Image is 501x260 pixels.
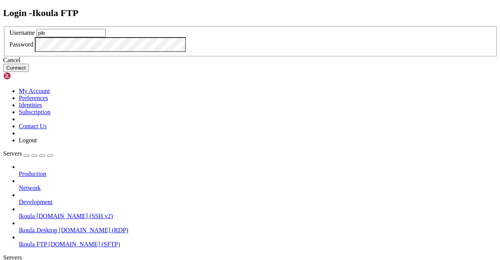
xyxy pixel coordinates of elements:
span: plb@frhb95674flex [3,96,56,102]
div: (39, 30) [132,203,135,209]
x-row: total 88 [3,103,399,109]
li: Ikoula [DOMAIN_NAME] (SSH v2) [19,206,498,220]
x-row: -[PERSON_NAME]-r-- 1 plb plb 6368 [DATE] 14:34 confirmationPage.vue [3,76,399,83]
a: My Account [19,88,50,94]
li: Development [19,192,498,206]
x-row: -[PERSON_NAME]- 1 plb plb 4223 [DATE] 13:51 AboutPage.vue [3,10,399,16]
span: .. [125,3,132,9]
span: . [125,109,128,116]
span: .. [125,116,132,122]
span: plb@frhb95674flex [3,203,56,209]
a: Preferences [19,95,48,101]
x-row: -[PERSON_NAME]-r-- 1 plb plb 5146 [DATE] 13:32 LoginPage.vue [3,23,399,30]
a: Identities [19,102,42,108]
a: Contact Us [19,123,47,129]
h2: Login - Ikoula FTP [3,8,498,18]
x-row: -[PERSON_NAME]- 1 plb plb [DATE] 14:05 SimpleContact.vue [3,149,399,156]
a: Network [19,185,498,192]
span: ~/advisor/src/views [59,203,119,209]
x-row: -[PERSON_NAME]-r-- 1 plb plb 6269 [DATE] 11:55 LoginPage.backup [3,16,399,23]
label: Password [9,41,33,48]
x-row: -rw-r--r-- 1 plb plb [DATE] 13:32 Tab1Page.vue [3,156,399,163]
x-row: -[PERSON_NAME]-r-- 1 plb plb 8537 [DATE] 14:43 RegisterPage.vue [3,143,399,149]
a: Servers [3,150,53,157]
x-row: -[PERSON_NAME]- 1 plb plb 4223 [DATE] 13:51 AboutPage.vue [3,123,399,129]
a: Development [19,199,498,206]
a: Ikoula Desktop [DOMAIN_NAME] (RDP) [19,227,498,234]
span: [DOMAIN_NAME] (RDP) [59,227,128,233]
span: Ikoula [19,213,35,219]
x-row: : $ [3,203,399,209]
x-row: -rw-r--r-- 1 plb plb 927 [DATE] 08:00 TabsPage.vue [3,183,399,189]
li: Ikoula FTP [DOMAIN_NAME] (SFTP) [19,234,498,248]
span: [DOMAIN_NAME] (SFTP) [49,241,120,247]
span: ~/advisor/src/views [59,90,119,96]
x-row: -rw-r--r-- 1 plb plb 673 [DATE] 15:09 Tab3Page.vue [3,63,399,70]
x-row: -[PERSON_NAME]-r-- 1 plb plb 4808 [DATE] 23:42 landingPage.vue.backup [3,83,399,90]
span: plb@frhb95674flex [3,90,56,96]
label: Username [9,29,35,36]
span: Servers [3,150,22,157]
li: Network [19,178,498,192]
x-row: drwxr-xr-x 2 plb plb 4096 [DATE] 12:38 / [3,109,399,116]
x-row: -rw-r--r-- 1 plb plb 4366 [DATE] 23:24 Tab2Page.vue.backup [3,169,399,176]
x-row: -rw-r--r-- 1 plb plb 927 [DATE] 08:00 TabsPage.vue [3,70,399,76]
li: Production [19,163,498,178]
li: Ikoula Desktop [DOMAIN_NAME] (RDP) [19,220,498,234]
x-row: drwxr-xr-x 8 plb plb 4096 [DATE] 09:59 / [3,116,399,123]
x-row: -[PERSON_NAME]-r-- 1 plb plb 6368 [DATE] 14:34 confirmationPage.vue [3,189,399,196]
x-row: -[PERSON_NAME]- 1 plb plb [DATE] 14:05 SimpleContact.vue [3,36,399,43]
button: Connect [3,64,29,72]
span: ~/advisor/src/views [59,196,119,202]
span: Network [19,185,41,191]
span: Ikoula FTP [19,241,47,247]
x-row: : $ rm landingPage.vue.backup [3,90,399,96]
x-row: -rw-r--r-- 1 plb plb 10911 [DATE] 15:10 Tab2Page.vue [3,50,399,56]
x-row: : $ ll [3,96,399,103]
span: Development [19,199,52,205]
a: Ikoula [DOMAIN_NAME] (SSH v2) [19,213,498,220]
span: [DOMAIN_NAME] (SSH v2) [36,213,113,219]
x-row: -[PERSON_NAME]-r-- 1 plb plb 5146 [DATE] 13:32 LoginPage.vue [3,136,399,143]
x-row: -rw-r--r-- 1 plb plb 10911 [DATE] 15:10 Tab2Page.vue [3,163,399,169]
x-row: -[PERSON_NAME]-r-- 1 plb plb 6269 [DATE] 11:55 LoginPage.backup [3,129,399,136]
span: Ikoula Desktop [19,227,57,233]
x-row: -rw-r--r-- 1 plb plb [DATE] 13:32 Tab1Page.vue [3,43,399,50]
span: ~/advisor/src/views [59,96,119,102]
img: Shellngn [3,72,48,80]
x-row: -[PERSON_NAME]-r-- 1 plb plb 8537 [DATE] 14:43 RegisterPage.vue [3,30,399,36]
x-row: drwxr-xr-x 8 plb plb 4096 [DATE] 09:59 / [3,3,399,10]
x-row: -rw-r--r-- 1 plb plb 4366 [DATE] 23:24 Tab2Page.vue.backup [3,56,399,63]
a: Subscription [19,109,50,115]
x-row: -rw-r--r-- 1 plb plb 673 [DATE] 15:09 Tab3Page.vue [3,176,399,183]
span: Production [19,170,46,177]
div: Cancel [3,57,498,64]
a: Logout [19,137,37,143]
span: plb@frhb95674flex [3,196,56,202]
a: Ikoula FTP [DOMAIN_NAME] (SFTP) [19,241,498,248]
x-row: : $ nano TabsPage.vue [3,196,399,203]
a: Production [19,170,498,178]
